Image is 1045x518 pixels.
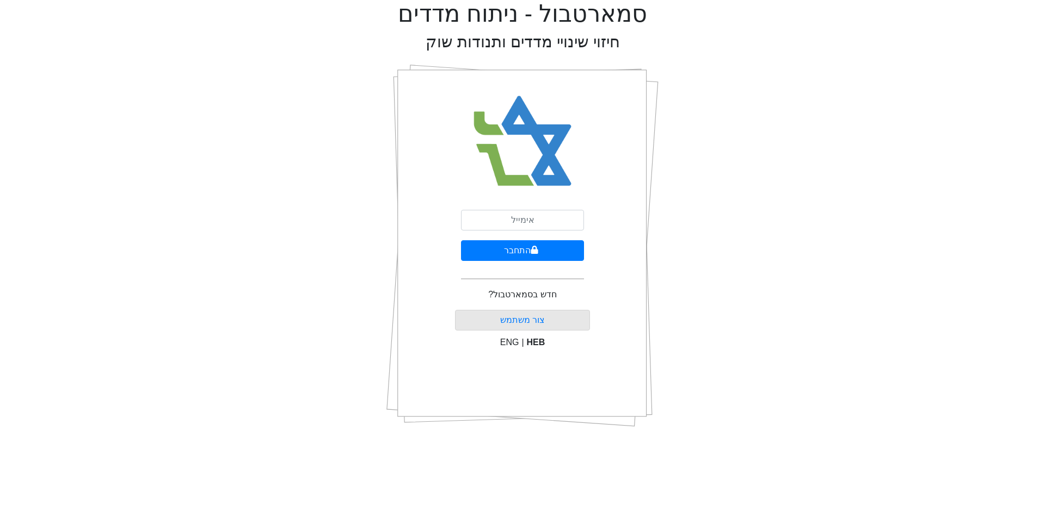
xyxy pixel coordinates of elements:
img: Smart Bull [464,82,582,201]
span: ENG [500,338,519,347]
p: חדש בסמארטבול? [488,288,556,301]
input: אימייל [461,210,584,230]
h2: חיזוי שינויי מדדים ותנודות שוק [426,33,620,52]
button: התחבר [461,240,584,261]
a: צור משתמש [500,315,545,324]
span: | [521,338,524,347]
span: HEB [527,338,545,347]
button: צור משתמש [455,310,591,330]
